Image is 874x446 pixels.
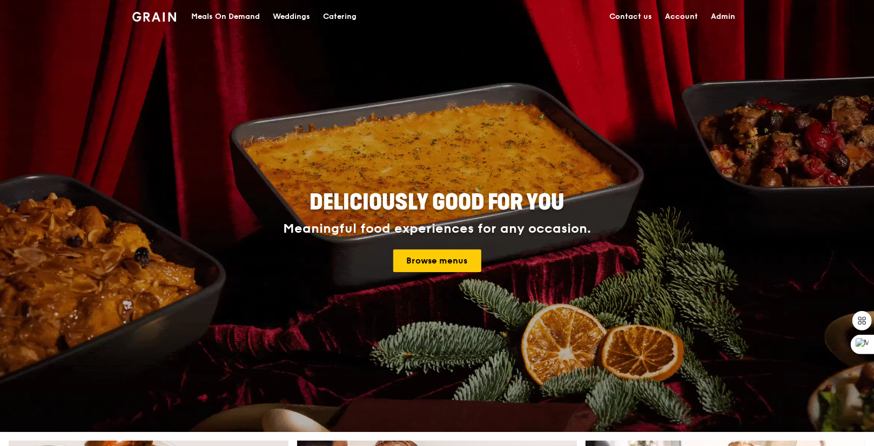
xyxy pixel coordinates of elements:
[603,1,658,33] a: Contact us
[317,1,363,33] a: Catering
[323,1,357,33] div: Catering
[704,1,742,33] a: Admin
[243,221,631,236] div: Meaningful food experiences for any occasion.
[658,1,704,33] a: Account
[132,12,176,22] img: Grain
[310,190,564,215] span: Deliciously good for you
[273,1,310,33] div: Weddings
[191,1,260,33] div: Meals On Demand
[393,249,481,272] a: Browse menus
[266,1,317,33] a: Weddings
